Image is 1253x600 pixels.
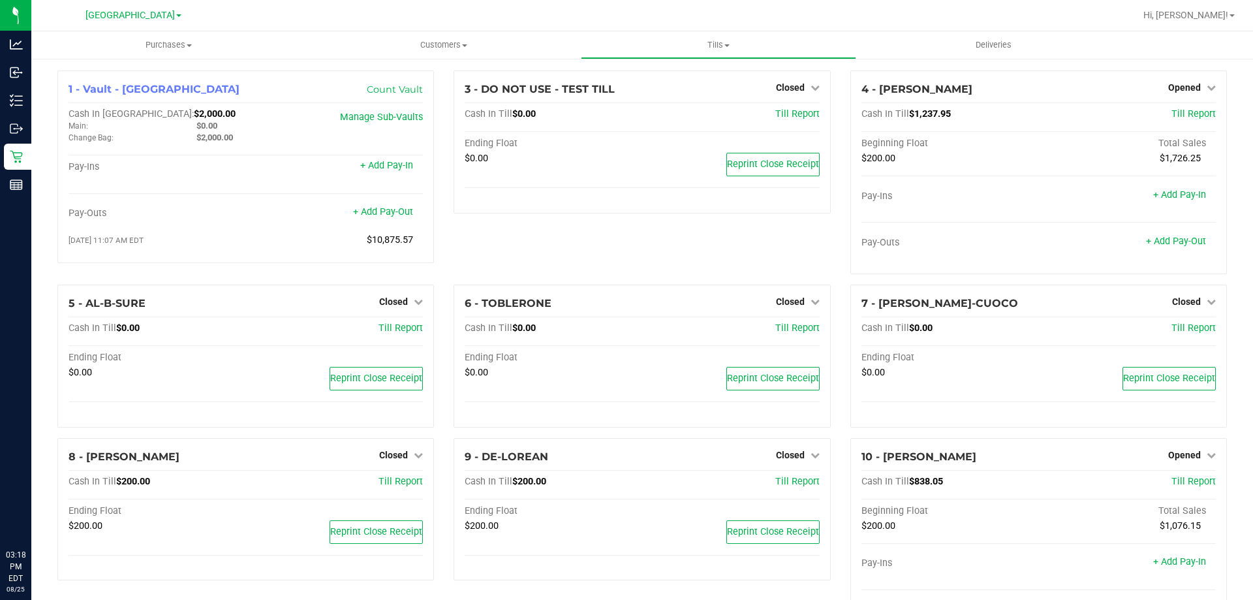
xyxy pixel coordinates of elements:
span: $0.00 [465,367,488,378]
span: 6 - TOBLERONE [465,297,551,309]
inline-svg: Reports [10,178,23,191]
div: Ending Float [69,505,246,517]
button: Reprint Close Receipt [726,520,820,544]
span: Closed [1172,296,1201,307]
span: $838.05 [909,476,943,487]
span: Cash In Till [465,476,512,487]
a: Till Report [775,323,820,334]
a: Customers [306,31,581,59]
a: + Add Pay-Out [353,206,413,217]
span: Closed [379,450,408,460]
span: $0.00 [196,121,217,131]
span: $10,875.57 [367,234,413,245]
a: Till Report [775,476,820,487]
div: Ending Float [69,352,246,364]
span: Reprint Close Receipt [727,373,819,384]
div: Total Sales [1038,505,1216,517]
a: + Add Pay-In [1153,189,1206,200]
span: Reprint Close Receipt [1123,373,1215,384]
span: Closed [776,296,805,307]
span: $200.00 [861,520,895,531]
a: + Add Pay-In [1153,556,1206,567]
button: Reprint Close Receipt [726,367,820,390]
span: Cash In Till [69,323,116,334]
a: Manage Sub-Vaults [340,112,423,123]
span: $200.00 [465,520,499,531]
inline-svg: Outbound [10,122,23,135]
div: Ending Float [861,352,1039,364]
span: $1,726.25 [1160,153,1201,164]
a: + Add Pay-In [360,160,413,171]
iframe: Resource center [13,496,52,535]
span: $1,076.15 [1160,520,1201,531]
span: 10 - [PERSON_NAME] [861,450,976,463]
span: Opened [1168,82,1201,93]
span: Hi, [PERSON_NAME]! [1143,10,1228,20]
span: Cash In [GEOGRAPHIC_DATA]: [69,108,194,119]
a: Till Report [1171,323,1216,334]
div: Total Sales [1038,138,1216,150]
span: Customers [307,39,580,51]
div: Ending Float [465,138,642,150]
span: Cash In Till [69,476,116,487]
a: Deliveries [856,31,1131,59]
div: Beginning Float [861,138,1039,150]
span: Cash In Till [465,323,512,334]
inline-svg: Retail [10,150,23,163]
span: 3 - DO NOT USE - TEST TILL [465,83,615,95]
span: Change Bag: [69,133,114,142]
span: [DATE] 11:07 AM EDT [69,236,144,245]
p: 08/25 [6,584,25,594]
span: Tills [581,39,855,51]
div: Pay-Ins [861,191,1039,202]
span: 5 - AL-B-SURE [69,297,146,309]
span: 4 - [PERSON_NAME] [861,83,972,95]
span: 8 - [PERSON_NAME] [69,450,179,463]
span: Closed [379,296,408,307]
inline-svg: Inbound [10,66,23,79]
span: $200.00 [861,153,895,164]
a: Tills [581,31,856,59]
div: Ending Float [465,505,642,517]
button: Reprint Close Receipt [726,153,820,176]
span: 9 - DE-LOREAN [465,450,548,463]
span: Till Report [1171,108,1216,119]
span: Reprint Close Receipt [330,526,422,537]
button: Reprint Close Receipt [1122,367,1216,390]
a: Till Report [1171,476,1216,487]
span: $0.00 [465,153,488,164]
span: 1 - Vault - [GEOGRAPHIC_DATA] [69,83,240,95]
span: Cash In Till [465,108,512,119]
inline-svg: Analytics [10,38,23,51]
span: $0.00 [861,367,885,378]
span: Opened [1168,450,1201,460]
div: Pay-Ins [861,558,1039,569]
span: Closed [776,82,805,93]
a: Till Report [775,108,820,119]
span: $0.00 [116,323,140,334]
div: Pay-Outs [69,208,246,219]
span: $0.00 [909,323,933,334]
span: $200.00 [69,520,102,531]
a: Till Report [379,476,423,487]
a: Purchases [31,31,306,59]
div: Ending Float [465,352,642,364]
span: Closed [776,450,805,460]
span: $200.00 [512,476,546,487]
span: $2,000.00 [194,108,236,119]
span: $0.00 [512,108,536,119]
a: Count Vault [367,84,423,95]
span: $200.00 [116,476,150,487]
span: Reprint Close Receipt [727,159,819,170]
span: $2,000.00 [196,133,233,142]
span: Cash In Till [861,108,909,119]
span: $0.00 [69,367,92,378]
span: Main: [69,121,88,131]
span: Reprint Close Receipt [330,373,422,384]
span: Deliveries [958,39,1029,51]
